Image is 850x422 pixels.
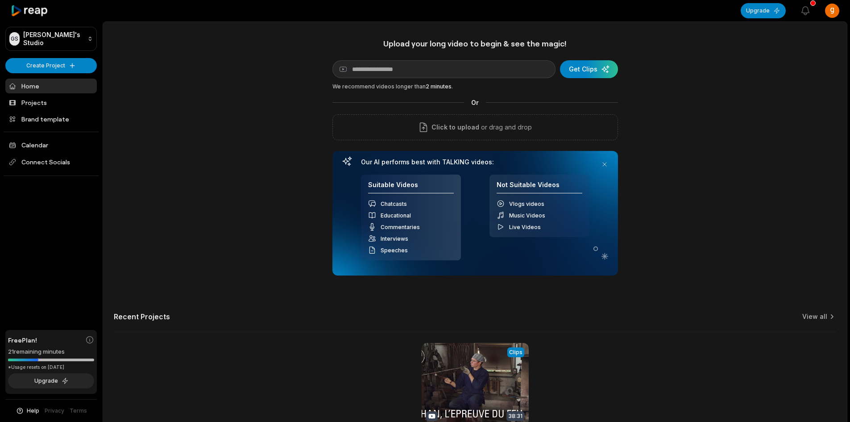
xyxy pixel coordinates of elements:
[9,32,20,46] div: GS
[497,181,582,194] h4: Not Suitable Videos
[464,98,486,107] span: Or
[426,83,452,90] span: 2 minutes
[479,122,532,133] p: or drag and drop
[802,312,827,321] a: View all
[70,407,87,415] a: Terms
[5,95,97,110] a: Projects
[381,201,407,207] span: Chatcasts
[431,122,479,133] span: Click to upload
[5,154,97,170] span: Connect Socials
[361,158,589,166] h3: Our AI performs best with TALKING videos:
[8,364,94,371] div: *Usage resets on [DATE]
[509,201,544,207] span: Vlogs videos
[381,212,411,219] span: Educational
[741,3,786,18] button: Upgrade
[114,312,170,321] h2: Recent Projects
[8,373,94,389] button: Upgrade
[45,407,64,415] a: Privacy
[5,138,97,152] a: Calendar
[381,247,408,254] span: Speeches
[23,31,84,47] p: [PERSON_NAME]'s Studio
[5,79,97,93] a: Home
[332,83,618,91] div: We recommend videos longer than .
[381,235,408,242] span: Interviews
[27,407,39,415] span: Help
[368,181,454,194] h4: Suitable Videos
[509,224,541,230] span: Live Videos
[5,58,97,73] button: Create Project
[332,38,618,49] h1: Upload your long video to begin & see the magic!
[8,335,37,345] span: Free Plan!
[509,212,545,219] span: Music Videos
[381,224,420,230] span: Commentaries
[8,347,94,356] div: 21 remaining minutes
[5,112,97,126] a: Brand template
[560,60,618,78] button: Get Clips
[16,407,39,415] button: Help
